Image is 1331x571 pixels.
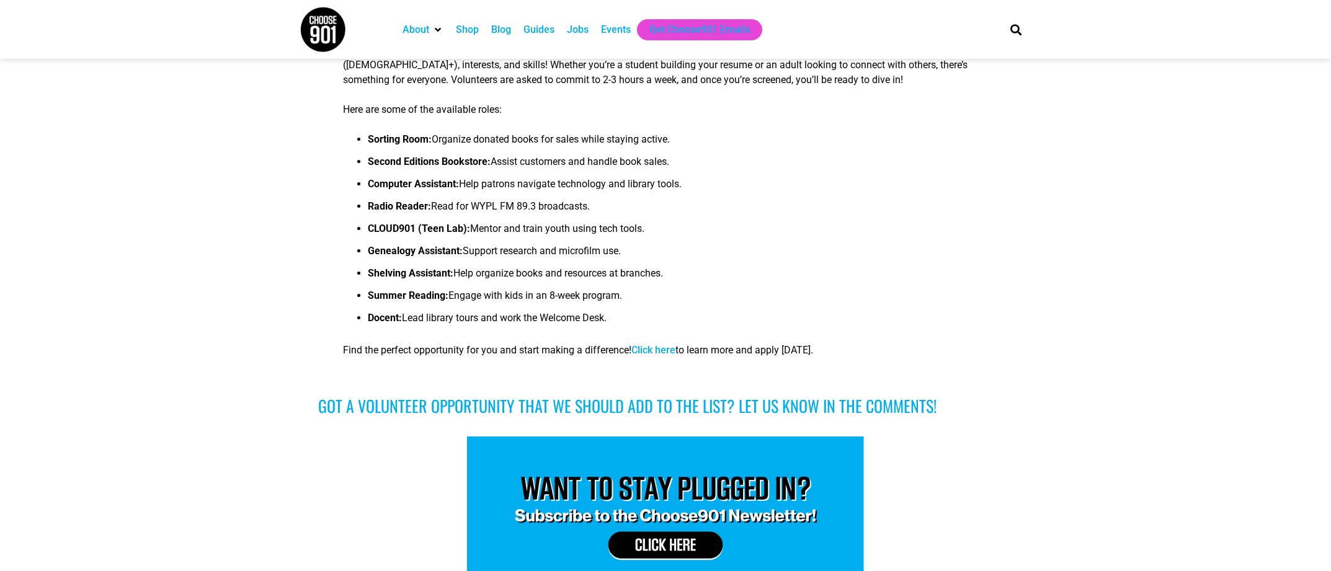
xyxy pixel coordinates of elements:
li: Lead library tours and work the Welcome Desk. [368,311,1013,333]
li: Read for WYPL FM 89.3 broadcasts. [368,199,1013,221]
li: Organize donated books for sales while staying active. [368,132,1013,154]
a: Guides [523,22,554,37]
li: Engage with kids in an 8-week program. [368,288,1013,311]
a: Shop [456,22,479,37]
li: Support research and microfilm use. [368,244,1013,266]
li: Assist customers and handle book sales. [368,154,1013,177]
strong: Summer Reading: [368,290,448,301]
strong: Shelving Assistant: [368,267,453,279]
strong: Docent: [368,312,402,324]
a: Jobs [567,22,589,37]
strong: Genealogy Assistant: [368,245,463,257]
a: Blog [491,22,511,37]
strong: Radio Reader: [368,200,431,212]
a: About [403,22,429,37]
nav: Main nav [396,19,989,40]
a: Events [601,22,631,37]
strong: Sorting Room: [368,133,432,145]
li: Help patrons navigate technology and library tools. [368,177,1013,199]
div: About [396,19,450,40]
p: Looking to make new friends while giving back? Memphis Public Libraries offers a variety of volun... [343,43,1013,87]
li: Help organize books and resources at branches. [368,266,1013,288]
a: Get Choose901 Emails [649,22,750,37]
strong: Computer Assistant: [368,178,459,190]
strong: Second Editions Bookstore: [368,156,491,167]
h3: Got a volunteer opportunity that we should add to the list? Let us know in the comments! [318,396,1013,415]
div: Search [1006,19,1026,40]
p: Find the perfect opportunity for you and start making a difference! to learn more and apply [DATE]. [343,343,1013,358]
a: Click here [631,344,675,356]
p: Here are some of the available roles: [343,102,1013,117]
strong: CLOUD901 (Teen Lab): [368,223,470,234]
li: Mentor and train youth using tech tools. [368,221,1013,244]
